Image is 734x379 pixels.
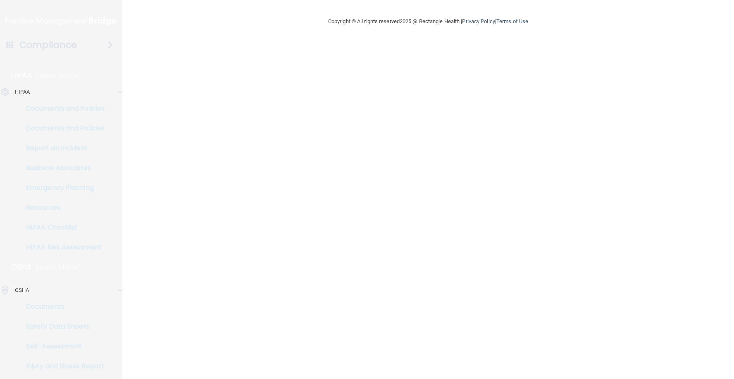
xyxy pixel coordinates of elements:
div: Copyright © All rights reserved 2025 @ Rectangle Health | | [277,8,579,35]
h4: Compliance [19,39,77,51]
p: HIPAA [15,87,30,97]
a: Privacy Policy [462,18,495,24]
p: OSHA [15,285,29,295]
p: Injury and Illness Report [5,362,118,370]
p: Documents and Policies [5,104,118,113]
p: Documents [5,303,118,311]
p: Resources [5,204,118,212]
p: Self-Assessment [5,342,118,351]
p: Emergency Planning [5,184,118,192]
p: HIPAA Risk Assessment [5,243,118,251]
p: Safety Data Sheets [5,322,118,331]
p: Business Associates [5,164,118,172]
p: HIPAA [11,71,32,81]
p: Learn More! [36,262,80,272]
img: PMB logo [5,13,117,29]
p: HIPAA Checklist [5,223,118,232]
p: Learn More! [36,71,80,81]
p: Documents and Policies [5,124,118,133]
a: Terms of Use [496,18,528,24]
p: OSHA [11,262,32,272]
p: Report an Incident [5,144,118,152]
